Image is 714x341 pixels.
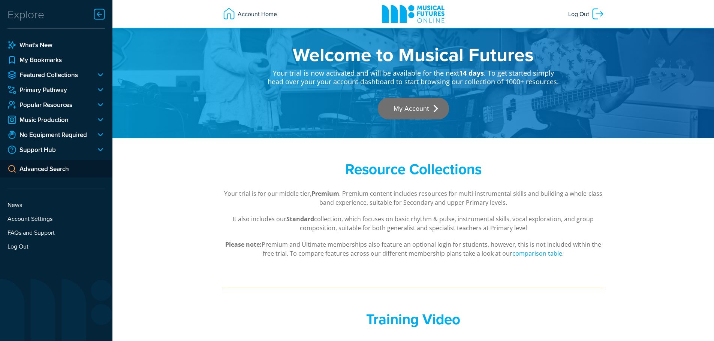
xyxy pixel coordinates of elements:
a: My Account [378,98,449,119]
a: Primary Pathway [7,85,90,94]
a: News [7,200,105,209]
a: Popular Resources [7,100,90,109]
a: No Equipment Required [7,130,90,139]
strong: Please note: [225,240,262,249]
p: Your trial is for our middle tier, . Premium content includes resources for multi-instrumental sk... [222,189,605,207]
strong: 14 days [459,68,484,77]
a: comparison table [512,249,562,258]
a: FAQs and Support [7,228,105,237]
h2: Resource Collections [267,161,560,178]
a: My Bookmarks [7,55,105,64]
a: Support Hub [7,145,90,154]
a: Account Home [219,3,281,24]
span: Log Out [568,7,591,21]
div: Explore [7,7,44,22]
a: What's New [7,40,105,49]
p: Your trial is now activated and will be available for the next . To get started simply head over ... [267,64,560,86]
a: Log Out [7,242,105,251]
a: Account Settings [7,214,105,223]
strong: Premium [311,189,339,198]
strong: Standard [286,215,314,223]
a: Featured Collections [7,70,90,79]
a: Music Production [7,115,90,124]
h1: Welcome to Musical Futures [267,45,560,64]
p: It also includes our collection, which focuses on basic rhythm & pulse, instrumental skills, voca... [222,214,605,232]
p: Premium and Ultimate memberships also feature an optional login for students, however, this is no... [222,240,605,258]
h2: Training Video [267,311,560,328]
span: Account Home [236,7,277,21]
a: Log Out [564,3,608,24]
